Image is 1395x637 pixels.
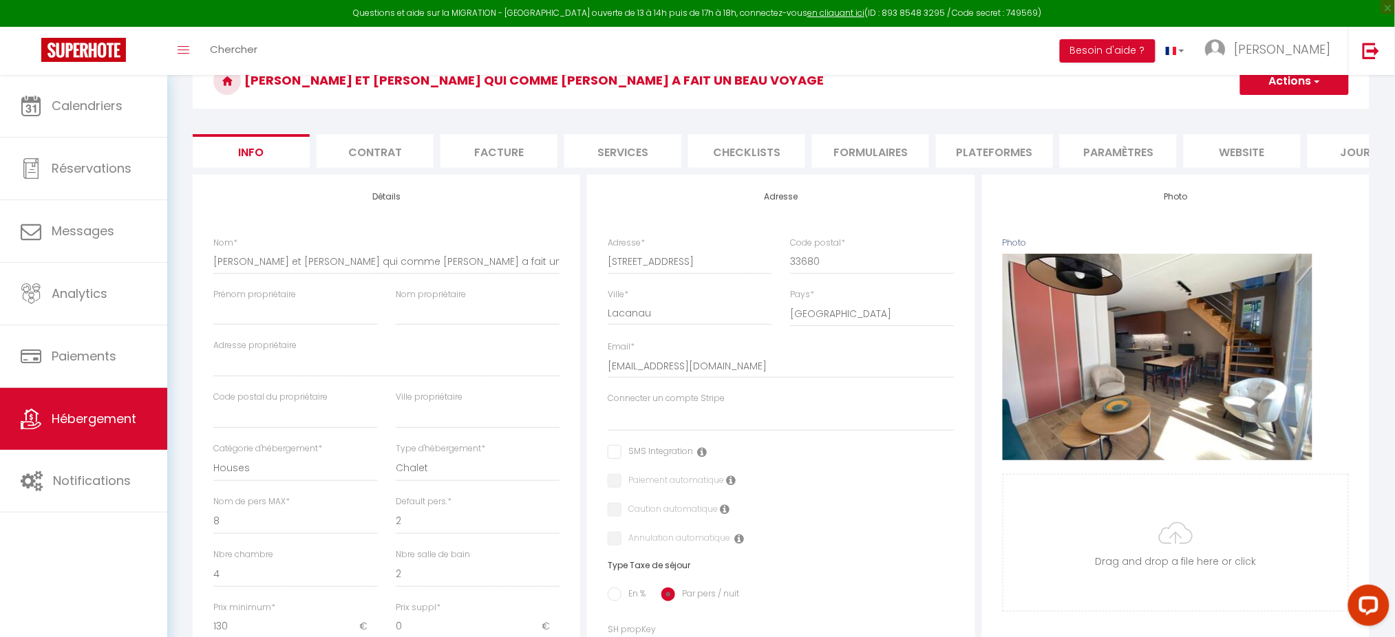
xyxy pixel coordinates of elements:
label: Connecter un compte Stripe [608,392,725,405]
a: Chercher [200,27,268,75]
button: Actions [1240,67,1349,95]
label: Adresse [608,237,645,250]
label: Code postal [790,237,845,250]
h4: Détails [213,192,560,202]
img: logout [1363,42,1380,59]
span: Notifications [53,472,131,489]
label: En % [621,587,646,603]
span: Messages [52,222,114,239]
h4: Adresse [608,192,954,202]
label: Par pers / nuit [675,587,739,603]
span: Réservations [52,160,131,177]
label: Default pers. [396,495,451,508]
label: Catégorie d'hébergement [213,442,322,455]
label: Pays [790,288,814,301]
label: Nom propriétaire [396,288,466,301]
label: Adresse propriétaire [213,339,297,352]
button: Besoin d'aide ? [1060,39,1156,63]
label: Prix suppl [396,601,440,614]
li: Paramètres [1060,134,1177,168]
span: Hébergement [52,410,136,427]
label: Ville propriétaire [396,391,462,404]
label: Prix minimum [213,601,275,614]
button: Supprimer [1143,347,1208,367]
h3: [PERSON_NAME] et [PERSON_NAME] qui comme [PERSON_NAME] a fait un beau voyage [193,54,1370,109]
label: Caution automatique [621,503,718,518]
li: Plateformes [936,134,1053,168]
label: Ville [608,288,628,301]
label: Nom [213,237,237,250]
li: Services [564,134,681,168]
h4: Photo [1003,192,1349,202]
label: Email [608,341,635,354]
li: Checklists [688,134,805,168]
li: website [1184,134,1301,168]
span: [PERSON_NAME] [1235,41,1331,58]
label: Nbre salle de bain [396,548,470,561]
label: Type d'hébergement [396,442,485,455]
label: SH propKey [608,623,656,636]
span: Paiements [52,347,116,365]
label: Nbre chambre [213,548,273,561]
a: en cliquant ici [807,7,864,19]
span: Chercher [210,42,257,56]
h6: Type Taxe de séjour [608,561,954,570]
img: ... [1205,39,1226,60]
li: Contrat [317,134,434,168]
a: ... [PERSON_NAME] [1195,27,1348,75]
label: Paiement automatique [621,474,724,489]
li: Facture [440,134,557,168]
iframe: LiveChat chat widget [1337,579,1395,637]
li: Formulaires [812,134,929,168]
img: Super Booking [41,38,126,62]
label: Code postal du propriétaire [213,391,328,404]
label: Prénom propriétaire [213,288,296,301]
label: Nom de pers MAX [213,495,290,508]
span: Analytics [52,285,107,302]
li: Info [193,134,310,168]
span: Calendriers [52,97,123,114]
label: Photo [1003,237,1027,250]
